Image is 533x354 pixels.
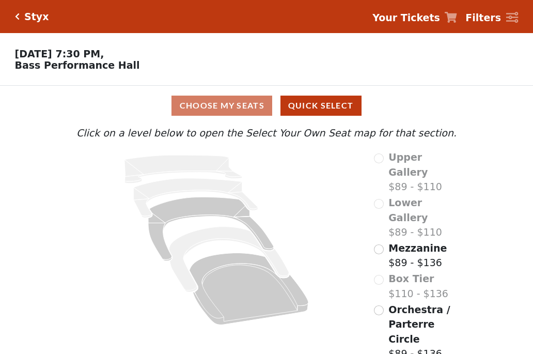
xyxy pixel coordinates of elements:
label: $89 - $136 [388,241,447,270]
p: Click on a level below to open the Select Your Own Seat map for that section. [74,126,459,141]
span: Orchestra / Parterre Circle [388,304,450,345]
path: Lower Gallery - Seats Available: 0 [134,178,258,218]
path: Orchestra / Parterre Circle - Seats Available: 45 [190,253,309,325]
button: Quick Select [280,96,362,116]
label: $89 - $110 [388,195,459,240]
span: Upper Gallery [388,151,428,178]
strong: Your Tickets [372,12,440,23]
a: Click here to go back to filters [15,13,20,20]
span: Mezzanine [388,242,447,254]
label: $89 - $110 [388,150,459,194]
strong: Filters [465,12,501,23]
a: Your Tickets [372,10,457,25]
a: Filters [465,10,518,25]
h5: Styx [24,11,49,23]
span: Lower Gallery [388,197,428,223]
label: $110 - $136 [388,271,448,301]
span: Box Tier [388,273,434,284]
path: Upper Gallery - Seats Available: 0 [124,155,242,183]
